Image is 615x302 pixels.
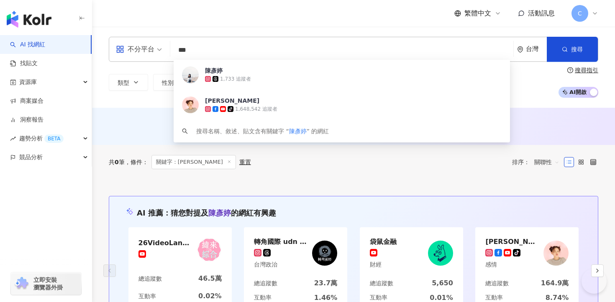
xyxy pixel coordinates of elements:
div: 台灣 [526,46,547,53]
span: 活動訊息 [528,9,555,17]
img: KOL Avatar [543,241,569,266]
div: BETA [44,135,64,143]
span: appstore [116,45,124,53]
span: C [578,9,582,18]
span: search [182,128,188,134]
div: 陳彥婷 tiffany [485,237,540,246]
div: 總追蹤數 [254,279,277,288]
div: 164.9萬 [541,279,569,288]
span: 類型 [118,79,129,86]
img: KOL Avatar [182,66,199,83]
div: 陳彥婷 [205,66,223,75]
div: [PERSON_NAME] [205,96,259,105]
div: 互動率 [370,294,387,302]
img: KOL Avatar [428,241,453,266]
a: 洞察報告 [10,116,44,124]
img: chrome extension [13,277,30,290]
button: 性別 [153,74,192,91]
span: 條件 ： [125,159,148,165]
img: KOL Avatar [182,96,199,113]
span: 性別 [162,79,174,86]
div: 5,650 [432,279,453,288]
div: 排序： [512,155,564,169]
div: 台灣政治 [254,261,308,269]
div: 袋鼠金融 [370,237,397,246]
div: 0.02% [198,292,222,301]
a: 找貼文 [10,59,38,68]
span: 立即安裝 瀏覽器外掛 [33,276,63,291]
span: rise [10,136,16,142]
img: KOL Avatar [197,237,222,262]
div: 重置 [239,159,251,165]
span: 搜尋 [571,46,583,53]
div: 搜尋指引 [575,67,598,74]
div: 總追蹤數 [370,279,393,288]
a: searchAI 找網紅 [10,41,45,49]
div: 感情 [485,261,540,269]
span: 陳彥婷 [289,128,307,135]
div: 互動率 [485,294,503,302]
div: 1,733 追蹤者 [220,76,251,83]
div: 互動率 [254,294,272,302]
span: 資源庫 [19,73,37,91]
div: 不分平台 [116,43,154,56]
a: chrome extension立即安裝 瀏覽器外掛 [11,272,81,295]
div: 1,648,542 追蹤者 [235,106,277,113]
div: 搜尋名稱、敘述、貼文含有關鍵字 “ ” 的網紅 [196,127,329,136]
span: question-circle [567,67,573,73]
img: logo [7,11,51,28]
span: 關鍵字：[PERSON_NAME] [151,155,236,169]
img: KOL Avatar [312,241,337,266]
div: 總追蹤數 [485,279,509,288]
div: 財經 [370,261,397,269]
span: 繁體中文 [464,9,491,18]
div: 轉角國際 udn Global [254,237,308,246]
button: 類型 [109,74,148,91]
div: AI 推薦 ： [137,208,276,218]
iframe: Help Scout Beacon - Open [582,269,607,294]
div: 23.7萬 [314,279,337,288]
span: 猜您對提及 的網紅有興趣 [171,208,276,217]
span: 陳彥婷 [208,208,231,217]
span: 0 [115,159,119,165]
span: 關聯性 [534,155,559,169]
span: environment [517,46,523,53]
div: 共 筆 [109,159,125,165]
div: 總追蹤數 [138,275,162,283]
span: 競品分析 [19,148,43,167]
div: 46.5萬 [198,274,221,283]
a: 商案媒合 [10,97,44,105]
div: 26VideoLand|緯來綜合台 [138,239,193,247]
button: 搜尋 [547,37,598,62]
div: 互動率 [138,292,156,301]
span: 趨勢分析 [19,129,64,148]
